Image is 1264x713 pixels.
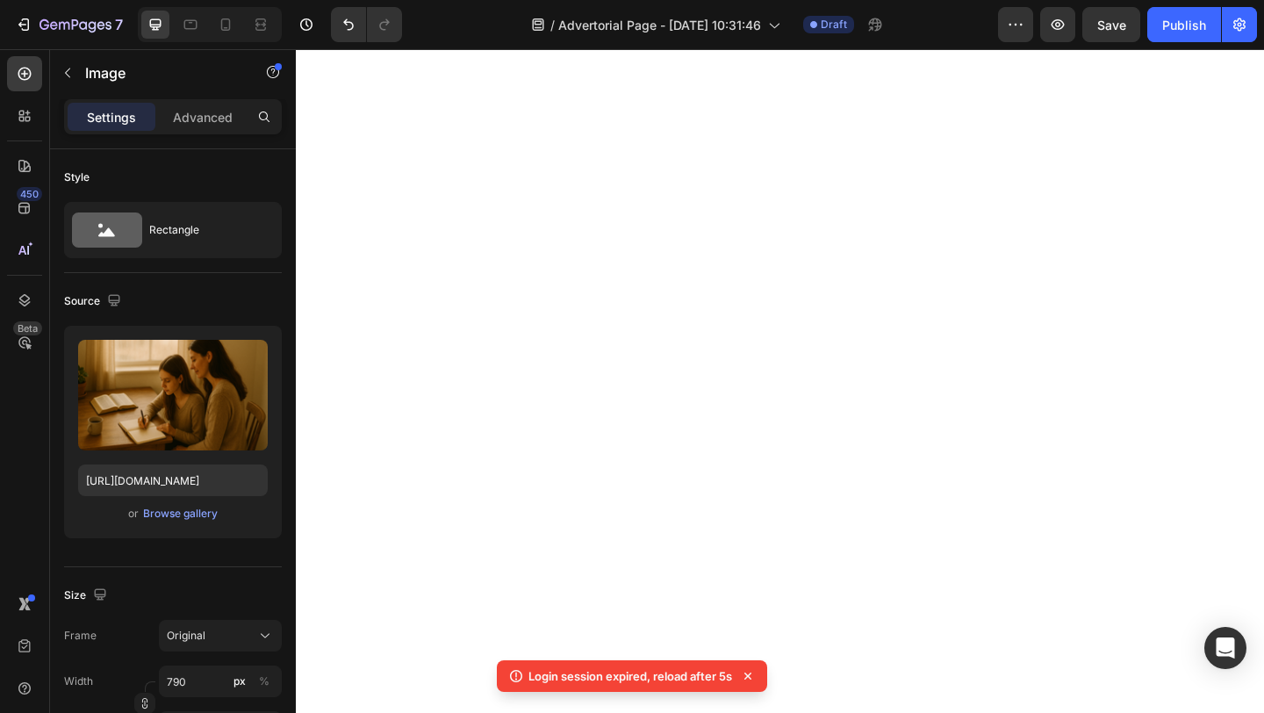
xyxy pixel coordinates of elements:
button: % [229,671,250,692]
p: Image [85,62,234,83]
button: Publish [1147,7,1221,42]
div: Browse gallery [143,506,218,522]
div: Publish [1162,16,1206,34]
span: Save [1097,18,1126,32]
span: Advertorial Page - [DATE] 10:31:46 [558,16,761,34]
span: Draft [821,17,847,32]
input: px% [159,666,282,697]
iframe: Design area [296,49,1264,713]
span: or [128,503,139,524]
p: Login session expired, reload after 5s [528,667,732,685]
div: Open Intercom Messenger [1204,627,1246,669]
button: px [254,671,275,692]
input: https://example.com/image.jpg [78,465,268,496]
div: Size [64,584,111,608]
div: px [233,673,246,689]
p: Advanced [173,108,233,126]
div: Undo/Redo [331,7,402,42]
div: 450 [17,187,42,201]
img: preview-image [78,340,268,450]
p: 7 [115,14,123,35]
button: Original [159,620,282,652]
span: Original [167,628,205,644]
button: Save [1082,7,1140,42]
div: % [259,673,269,689]
div: Source [64,290,125,313]
div: Rectangle [149,210,256,250]
div: Beta [13,321,42,335]
span: / [550,16,555,34]
p: Settings [87,108,136,126]
label: Frame [64,628,97,644]
label: Width [64,673,93,689]
button: 7 [7,7,131,42]
button: Browse gallery [142,505,219,522]
div: Style [64,169,90,185]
